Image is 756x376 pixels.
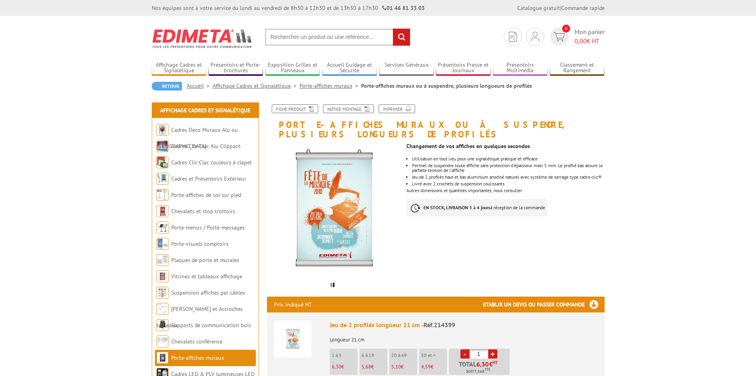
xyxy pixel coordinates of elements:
[421,363,431,370] span: 4,59
[412,175,604,179] li: Jeu de 2 profilés haut et bas aluminium anodisé naturel avec système de serrage type cadro-clic®
[489,361,493,367] span: €
[323,104,374,113] a: Notice Montage
[460,349,470,359] a: -
[330,332,597,343] p: Longueur 21 cm
[361,82,532,90] li: Porte-affiches muraux ou à suspendre, plusieurs longueurs de profilés
[171,256,239,264] a: Plaques de porte et murales
[152,24,253,53] img: Edimeta
[171,208,235,215] a: Chevalets et stop trottoirs
[574,37,587,45] span: 0,00
[406,199,547,216] p: à réception de la commande
[493,62,548,75] a: Présentoirs Multimédia
[157,305,243,329] a: [PERSON_NAME] et Accroches tableaux
[412,163,604,173] li: Permet de suspendre toute affiche sans protection d'épaisseur maxi 5 mm. Le profilé bas assure la...
[436,62,491,75] a: Présentoirs Presse et Journaux
[213,82,300,89] a: Affichage Cadres et Signalétique
[265,29,410,46] input: Rechercher un produit ou une référence...
[261,104,611,139] h1: Porte-affiches muraux ou à suspendre, plusieurs longueurs de profilés
[421,364,447,370] p: €
[553,32,565,41] img: devis rapide
[152,82,182,91] a: Retour
[391,353,417,358] p: 20 à 49
[548,27,605,46] a: devis rapide 0 Mon panier 0,00€ HT
[421,353,447,358] p: 50 et +
[157,156,168,168] img: Cadres Clic-Clac couleurs à clapet
[265,62,320,75] a: Exposition Grilles et Panneaux
[485,367,491,372] sup: TTC
[171,175,246,182] a: Cadres et Présentoirs Extérieur
[209,62,263,75] a: Présentoirs et Porte-brochures
[406,143,530,150] strong: Changement de vos affiches en quelques secondes
[517,4,605,12] div: |
[330,320,597,330] div: Jeu de 2 profilés longueur 21 cm -
[157,126,238,150] a: Cadres Deco Muraux Alu ou [GEOGRAPHIC_DATA]
[157,254,168,266] img: Plaques de porte et murales
[412,181,604,186] p: Livré avec 2 crochets de suspension coulissants.
[362,353,387,358] p: 6 à 19
[488,349,497,359] a: +
[171,273,242,280] a: Vitrines et tableaux affichage
[157,173,168,185] img: Cadres et Présentoirs Extérieur
[362,363,371,370] span: 5,68
[157,303,168,315] img: Cimaises et Accroches tableaux
[157,336,168,347] img: Chevalets conférence
[157,352,168,364] img: Porte-affiches muraux
[412,156,604,161] li: Utilisation en tout lieu pour une signalétique pratique et efficace
[476,361,489,367] span: 6,30
[574,37,605,46] span: € HT
[391,364,417,370] p: €
[171,224,245,231] a: Porte-menus / Porte-messages
[171,322,251,329] a: Supports de communication bois
[393,29,410,46] input: rechercher
[267,143,401,277] img: porte_affiches_214399.jpg
[272,104,318,113] a: Fiche produit
[157,189,168,201] img: Porte-affiches de sol sur pied
[379,104,415,113] a: Imprimer
[451,361,510,375] p: Total
[157,287,168,299] img: Suspension affiches par câbles
[171,191,241,199] a: Porte-affiches de sol sur pied
[332,363,341,370] span: 6,30
[550,62,605,75] a: Classement et Rangement
[157,124,168,136] img: Cadres Deco Muraux Alu ou Bois
[423,204,490,210] strong: EN STOCK, LIVRAISON 3 à 4 jours
[157,205,168,217] img: Chevalets et stop trottoirs
[406,139,610,224] div: Autres dimensions et quantités importantes, nous consulter
[517,4,560,12] a: Catalogue gratuit
[379,62,434,75] a: Services Généraux
[274,297,312,312] p: Prix indiqué HT
[362,364,387,370] p: €
[561,4,605,12] a: Commande rapide
[171,338,222,345] a: Chevalets conférence
[171,240,228,247] a: Porte-visuels comptoirs
[332,364,358,370] p: €
[483,297,605,312] h3: Etablir un devis ou passer commande
[300,82,361,89] a: Porte-affiches muraux
[474,368,482,375] span: 7,56
[171,289,245,296] a: Suspension affiches par câbles
[332,353,358,358] p: 1 à 5
[509,32,517,42] img: devis rapide
[562,25,570,33] span: 0
[157,238,168,250] img: Porte-visuels comptoirs
[187,82,213,89] a: Accueil
[531,32,539,41] img: devis rapide
[423,321,455,329] span: Réf.214399
[152,62,207,75] a: Affichage Cadres et Signalétique
[574,27,605,46] span: Mon panier
[160,107,250,114] a: Affichage Cadres et Signalétique
[171,354,224,361] a: Porte-affiches muraux
[466,368,491,375] span: Soit €
[171,159,252,166] a: Cadres Clic-Clac couleurs à clapet
[493,360,498,365] sup: HT
[274,320,311,358] img: Jeu de 2 profilés longueur 21 cm
[391,363,401,370] span: 5,10
[382,4,425,12] strong: 01 46 81 33 03
[157,222,168,233] img: Porte-menus / Porte-messages
[157,270,168,282] img: Vitrines et tableaux affichage
[322,62,377,75] a: Accueil Guidage et Sécurité
[152,4,425,12] div: Nos équipes sont à votre service du lundi au vendredi de 8h30 à 12h30 et de 13h30 à 17h30
[171,143,241,150] a: Cadres Clic-Clac Alu Clippant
